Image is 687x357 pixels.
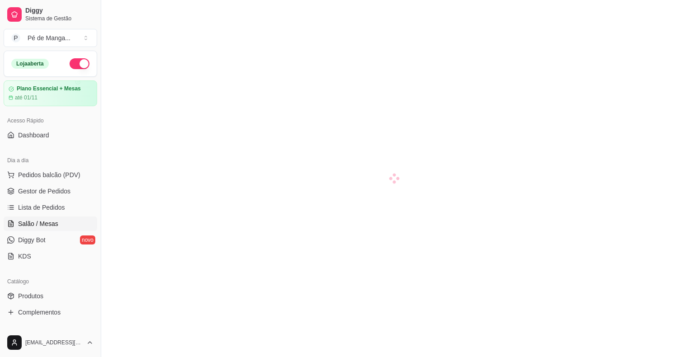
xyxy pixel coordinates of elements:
div: Acesso Rápido [4,113,97,128]
a: Dashboard [4,128,97,142]
article: até 01/11 [15,94,37,101]
article: Plano Essencial + Mesas [17,85,81,92]
div: Catálogo [4,274,97,289]
button: Alterar Status [70,58,89,69]
button: Select a team [4,29,97,47]
a: Produtos [4,289,97,303]
span: Gestor de Pedidos [18,187,70,196]
span: [EMAIL_ADDRESS][DOMAIN_NAME] [25,339,83,346]
span: P [11,33,20,42]
span: Lista de Pedidos [18,203,65,212]
span: Salão / Mesas [18,219,58,228]
div: Loja aberta [11,59,49,69]
span: Diggy [25,7,93,15]
a: Salão / Mesas [4,216,97,231]
a: Complementos [4,305,97,319]
div: Pé de Manga ... [28,33,70,42]
span: Pedidos balcão (PDV) [18,170,80,179]
span: KDS [18,252,31,261]
a: DiggySistema de Gestão [4,4,97,25]
a: Plano Essencial + Mesasaté 01/11 [4,80,97,106]
span: Diggy Bot [18,235,46,244]
button: Pedidos balcão (PDV) [4,168,97,182]
span: Produtos [18,291,43,301]
span: Complementos [18,308,61,317]
div: Dia a dia [4,153,97,168]
span: Sistema de Gestão [25,15,93,22]
a: Diggy Botnovo [4,233,97,247]
a: Lista de Pedidos [4,200,97,215]
button: [EMAIL_ADDRESS][DOMAIN_NAME] [4,332,97,353]
a: Gestor de Pedidos [4,184,97,198]
span: Dashboard [18,131,49,140]
a: KDS [4,249,97,263]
